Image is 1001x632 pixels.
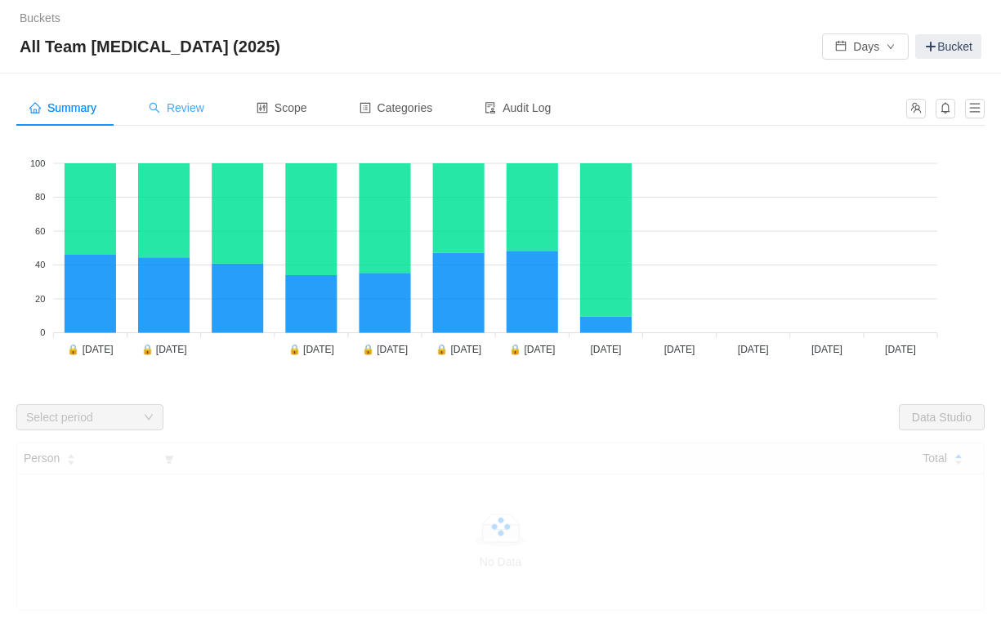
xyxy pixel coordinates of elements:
[35,294,45,304] tspan: 20
[288,343,334,355] tspan: 🔒 [DATE]
[906,99,926,118] button: icon: team
[360,101,433,114] span: Categories
[362,343,408,355] tspan: 🔒 [DATE]
[257,101,307,114] span: Scope
[26,409,136,425] div: Select period
[738,344,769,355] tspan: [DATE]
[29,102,41,113] i: icon: home
[20,33,290,60] span: All Team [MEDICAL_DATA] (2025)
[936,99,955,118] button: icon: bell
[965,99,985,118] button: icon: menu
[436,343,481,355] tspan: 🔒 [DATE]
[885,344,916,355] tspan: [DATE]
[149,102,160,113] i: icon: search
[811,344,842,355] tspan: [DATE]
[144,412,154,424] i: icon: down
[35,226,45,236] tspan: 60
[485,101,551,114] span: Audit Log
[149,101,204,114] span: Review
[360,102,371,113] i: icon: profile
[822,33,909,60] button: icon: calendarDaysicon: down
[141,343,187,355] tspan: 🔒 [DATE]
[67,343,113,355] tspan: 🔒 [DATE]
[591,344,622,355] tspan: [DATE]
[29,101,96,114] span: Summary
[30,158,45,168] tspan: 100
[485,102,496,113] i: icon: audit
[20,11,60,24] a: Buckets
[509,343,555,355] tspan: 🔒 [DATE]
[915,34,981,59] a: Bucket
[35,260,45,269] tspan: 40
[35,192,45,202] tspan: 80
[257,102,268,113] i: icon: control
[40,327,45,337] tspan: 0
[664,344,695,355] tspan: [DATE]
